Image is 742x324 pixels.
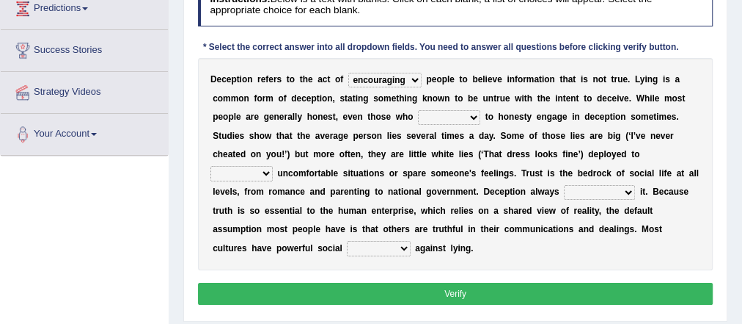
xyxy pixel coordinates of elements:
b: e [455,131,460,141]
b: s [367,131,372,141]
b: v [416,131,421,141]
b: e [254,112,259,122]
b: g [556,112,562,122]
b: t [542,131,545,141]
b: o [223,112,228,122]
b: s [328,112,333,122]
b: o [636,112,641,122]
b: i [485,74,487,84]
b: m [641,112,649,122]
b: e [306,93,312,104]
b: h [303,74,308,84]
b: m [658,112,666,122]
b: p [604,112,609,122]
b: p [442,74,447,84]
b: e [666,112,672,122]
b: a [287,112,293,122]
b: m [223,93,231,104]
b: e [305,131,310,141]
b: t [493,93,496,104]
b: h [403,112,408,122]
b: c [301,93,306,104]
b: o [598,74,603,84]
b: p [426,74,431,84]
b: s [249,131,254,141]
b: S [213,131,218,141]
b: e [308,74,313,84]
b: v [492,74,497,84]
b: a [315,131,320,141]
b: w [515,93,521,104]
b: i [572,112,574,122]
b: r [262,93,266,104]
b: m [383,93,392,104]
b: r [496,93,500,104]
b: n [549,74,554,84]
b: i [320,93,322,104]
b: h [399,93,404,104]
b: n [510,74,515,84]
b: e [562,112,567,122]
b: w [396,112,403,122]
b: o [260,131,265,141]
b: m [231,93,239,104]
b: t [576,93,578,104]
b: i [581,74,583,84]
b: t [333,112,336,122]
b: t [317,93,320,104]
b: i [232,131,235,141]
b: o [408,112,413,122]
b: h [279,131,284,141]
b: a [675,74,680,84]
b: i [663,74,665,84]
b: e [505,93,510,104]
b: o [615,112,620,122]
b: e [218,112,223,122]
b: n [592,74,598,84]
b: c [595,112,600,122]
b: h [644,93,650,104]
b: y [297,112,302,122]
b: n [274,112,279,122]
b: o [375,112,381,122]
b: s [373,93,378,104]
b: i [644,74,647,84]
a: Strategy Videos [1,72,168,109]
b: i [389,131,392,141]
b: t [297,131,300,141]
b: a [568,74,573,84]
b: p [353,131,358,141]
b: h [562,74,567,84]
b: i [404,93,406,104]
b: u [617,74,622,84]
b: n [358,93,363,104]
b: e [600,112,605,122]
b: t [345,93,348,104]
b: e [269,112,274,122]
b: o [436,74,441,84]
b: n [509,112,514,122]
b: e [323,112,328,122]
b: t [327,74,330,84]
b: e [421,131,426,141]
b: l [434,131,436,141]
b: l [652,93,654,104]
b: p [228,112,233,122]
b: o [458,93,463,104]
b: o [335,74,340,84]
b: t [300,74,303,84]
b: f [535,131,537,141]
b: e [297,93,302,104]
b: o [544,74,549,84]
b: n [488,93,493,104]
b: t [603,74,606,84]
b: e [261,74,266,84]
b: s [406,131,411,141]
b: r [363,131,367,141]
b: i [240,74,242,84]
b: o [278,93,283,104]
b: n [357,112,362,122]
b: t [563,93,566,104]
b: f [515,74,518,84]
b: e [386,112,391,122]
